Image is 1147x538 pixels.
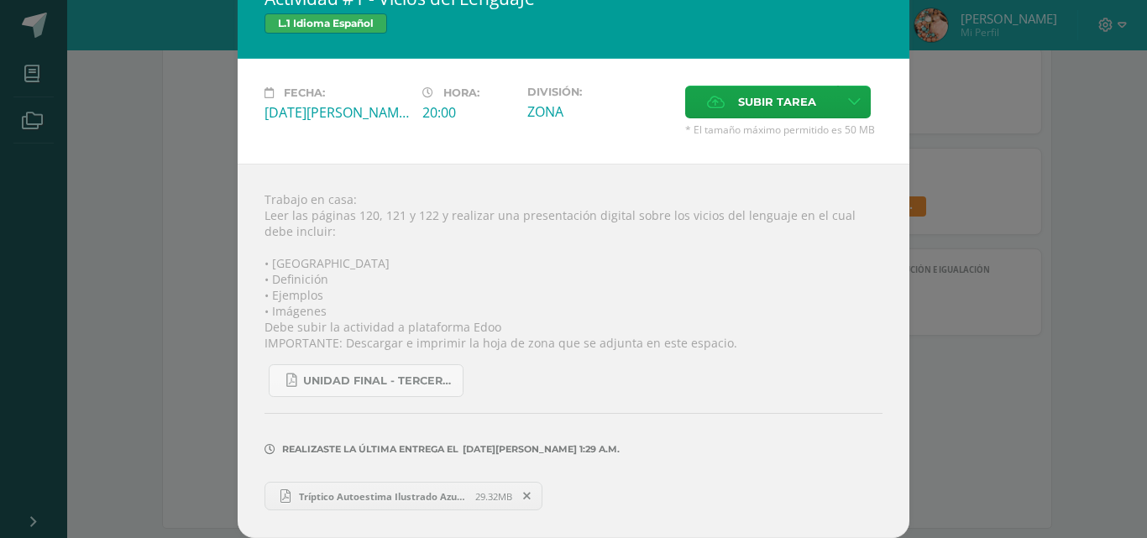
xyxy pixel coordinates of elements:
[738,86,816,118] span: Subir tarea
[284,86,325,99] span: Fecha:
[264,103,409,122] div: [DATE][PERSON_NAME]
[269,364,464,397] a: UNIDAD FINAL - TERCERO BASICO A-B-C.pdf
[264,482,542,510] a: Tríptico Autoestima Ilustrado Azul (1).pdf 29.32MB
[458,449,620,450] span: [DATE][PERSON_NAME] 1:29 a.m.
[282,443,458,455] span: Realizaste la última entrega el
[685,123,883,137] span: * El tamaño máximo permitido es 50 MB
[238,164,909,538] div: Trabajo en casa: Leer las páginas 120, 121 y 122 y realizar una presentación digital sobre los vi...
[443,86,479,99] span: Hora:
[527,86,672,98] label: División:
[264,13,387,34] span: L.1 Idioma Español
[527,102,672,121] div: ZONA
[303,374,454,388] span: UNIDAD FINAL - TERCERO BASICO A-B-C.pdf
[422,103,514,122] div: 20:00
[475,490,512,503] span: 29.32MB
[513,487,542,505] span: Remover entrega
[291,490,475,503] span: Tríptico Autoestima Ilustrado Azul (1).pdf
